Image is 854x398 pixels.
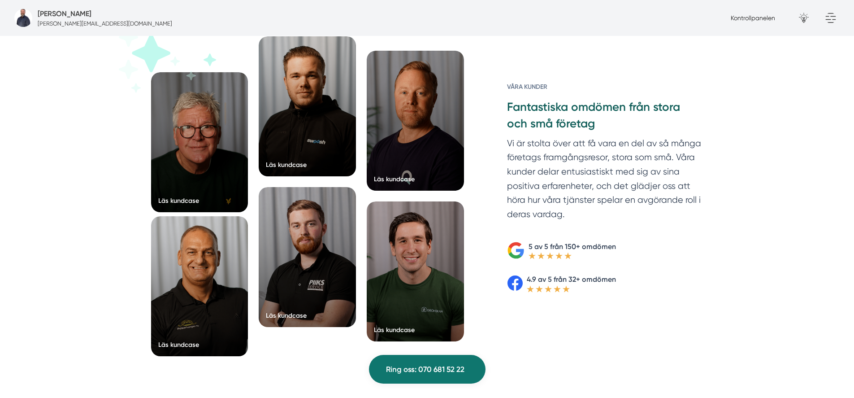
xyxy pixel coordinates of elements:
[259,187,356,327] a: Läs kundcase
[158,340,199,349] div: Läs kundcase
[374,175,415,184] div: Läs kundcase
[38,8,91,19] h5: Försäljare
[369,355,486,384] a: Ring oss: 070 681 52 22
[259,36,356,176] a: Läs kundcase
[38,19,172,28] p: [PERSON_NAME][EMAIL_ADDRESS][DOMAIN_NAME]
[527,274,616,285] p: 4.9 av 5 från 32+ omdömen
[507,82,703,99] h6: Våra kunder
[507,99,703,136] h3: Fantastiska omdömen från stora och små företag
[151,72,248,212] a: Läs kundcase
[367,201,464,341] a: Läs kundcase
[367,51,464,191] a: Läs kundcase
[507,136,703,226] p: Vi är stolta över att få vara en del av så många företags framgångsresor, stora som små. Våra kun...
[731,14,775,22] a: Kontrollpanelen
[529,241,616,252] p: 5 av 5 från 150+ omdömen
[14,9,32,27] img: bild-pa-smartproduktion-foretag-webbyraer-i-borlange-dalarnas-lan.png
[158,196,199,205] div: Läs kundcase
[266,160,307,169] div: Läs kundcase
[374,325,415,334] div: Läs kundcase
[151,216,248,356] a: Läs kundcase
[266,311,307,320] div: Läs kundcase
[386,363,464,376] span: Ring oss: 070 681 52 22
